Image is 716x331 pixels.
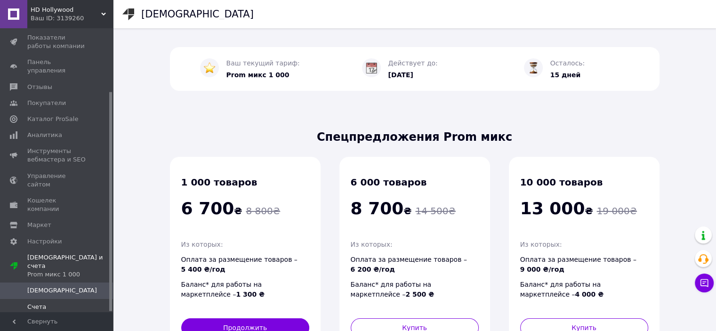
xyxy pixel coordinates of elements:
span: 4 000 ₴ [575,291,603,298]
span: HD Hollywood [31,6,101,14]
span: Управление сайтом [27,172,87,189]
img: :calendar: [366,62,377,73]
span: Из которых: [181,241,223,248]
span: Осталось: [550,59,585,67]
div: Ваш ID: 3139260 [31,14,113,23]
span: Из которых: [520,241,562,248]
span: Отзывы [27,83,52,91]
div: Prom микс 1 000 [27,270,113,279]
span: 1 300 ₴ [236,291,265,298]
span: [DATE] [388,71,413,79]
span: ₴ [520,205,593,217]
span: 13 000 [520,199,585,218]
span: 9 000 ₴/год [520,266,564,273]
h1: [DEMOGRAPHIC_DATA] [141,8,254,20]
img: :hourglass_flowing_sand: [528,62,539,73]
span: Баланс* для работы на маркетплейсе – [181,281,265,298]
span: 14 500 ₴ [415,205,455,217]
span: ₴ [351,205,412,217]
span: [DEMOGRAPHIC_DATA] [27,286,97,295]
span: Действует до: [388,59,438,67]
span: [DEMOGRAPHIC_DATA] и счета [27,253,113,279]
span: Показатели работы компании [27,33,87,50]
span: Баланс* для работы на маркетплейсе – [351,281,434,298]
span: Оплата за размещение товаров – [351,256,467,273]
button: Чат с покупателем [695,274,714,292]
span: 6 700 [181,199,234,218]
span: Аналитика [27,131,62,139]
span: Инструменты вебмастера и SEO [27,147,87,164]
span: 8 700 [351,199,404,218]
span: Кошелек компании [27,196,87,213]
span: 5 400 ₴/год [181,266,225,273]
span: Оплата за размещение товаров – [181,256,298,273]
span: Маркет [27,221,51,229]
span: Панель управления [27,58,87,75]
span: Ваш текущий тариф: [226,59,300,67]
span: 19 000 ₴ [596,205,636,217]
span: ₴ [181,205,242,217]
span: 1 000 товаров [181,177,257,188]
span: Prom микс 1 000 [226,71,290,79]
span: 15 дней [550,71,581,79]
span: 6 200 ₴/год [351,266,395,273]
span: Баланс* для работы на маркетплейсе – [520,281,604,298]
span: Каталог ProSale [27,115,78,123]
span: 10 000 товаров [520,177,603,188]
span: Счета [27,303,46,311]
span: 6 000 товаров [351,177,427,188]
span: 2 500 ₴ [405,291,434,298]
span: Покупатели [27,99,66,107]
span: Оплата за размещение товаров – [520,256,636,273]
span: 8 800 ₴ [246,205,280,217]
span: Настройки [27,237,62,246]
img: :star: [204,62,215,73]
span: Из которых: [351,241,393,248]
span: Спецпредложения Prom микc [170,129,660,145]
